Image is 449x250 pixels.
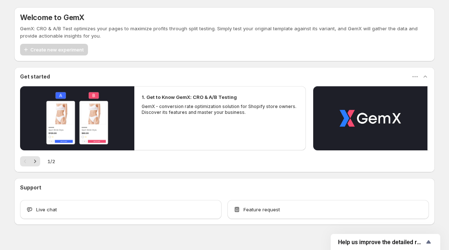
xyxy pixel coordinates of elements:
[30,156,40,166] button: Next
[20,184,41,191] h3: Support
[36,206,57,213] span: Live chat
[142,104,299,115] p: GemX - conversion rate optimization solution for Shopify store owners. Discover its features and ...
[20,86,134,150] button: Play video
[20,73,50,80] h3: Get started
[20,25,429,39] p: GemX: CRO & A/B Test optimizes your pages to maximize profits through split testing. Simply test ...
[20,156,40,166] nav: Pagination
[338,239,424,246] span: Help us improve the detailed report for A/B campaigns
[243,206,280,213] span: Feature request
[338,238,433,246] button: Show survey - Help us improve the detailed report for A/B campaigns
[142,93,237,101] h2: 1. Get to Know GemX: CRO & A/B Testing
[20,13,84,22] h5: Welcome to GemX
[47,158,55,165] span: 1 / 2
[313,86,427,150] button: Play video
